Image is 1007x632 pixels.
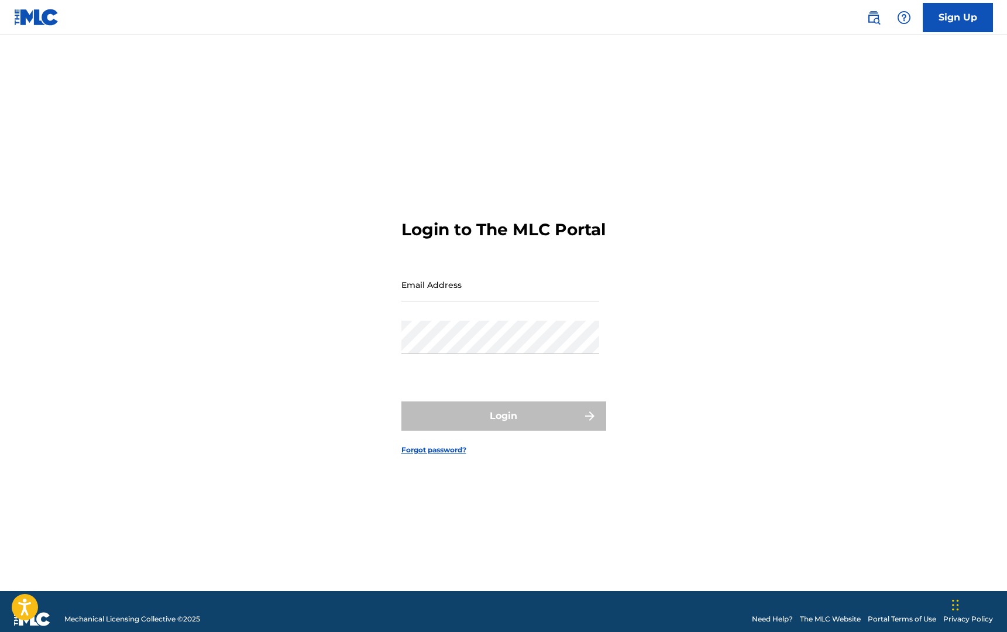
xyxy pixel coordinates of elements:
img: logo [14,612,50,626]
a: The MLC Website [800,614,861,624]
img: MLC Logo [14,9,59,26]
a: Need Help? [752,614,793,624]
iframe: Chat Widget [948,576,1007,632]
div: Help [892,6,916,29]
a: Public Search [862,6,885,29]
div: Drag [952,588,959,623]
a: Sign Up [923,3,993,32]
a: Forgot password? [401,445,466,455]
img: help [897,11,911,25]
img: search [867,11,881,25]
span: Mechanical Licensing Collective © 2025 [64,614,200,624]
a: Portal Terms of Use [868,614,936,624]
h3: Login to The MLC Portal [401,219,606,240]
a: Privacy Policy [943,614,993,624]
